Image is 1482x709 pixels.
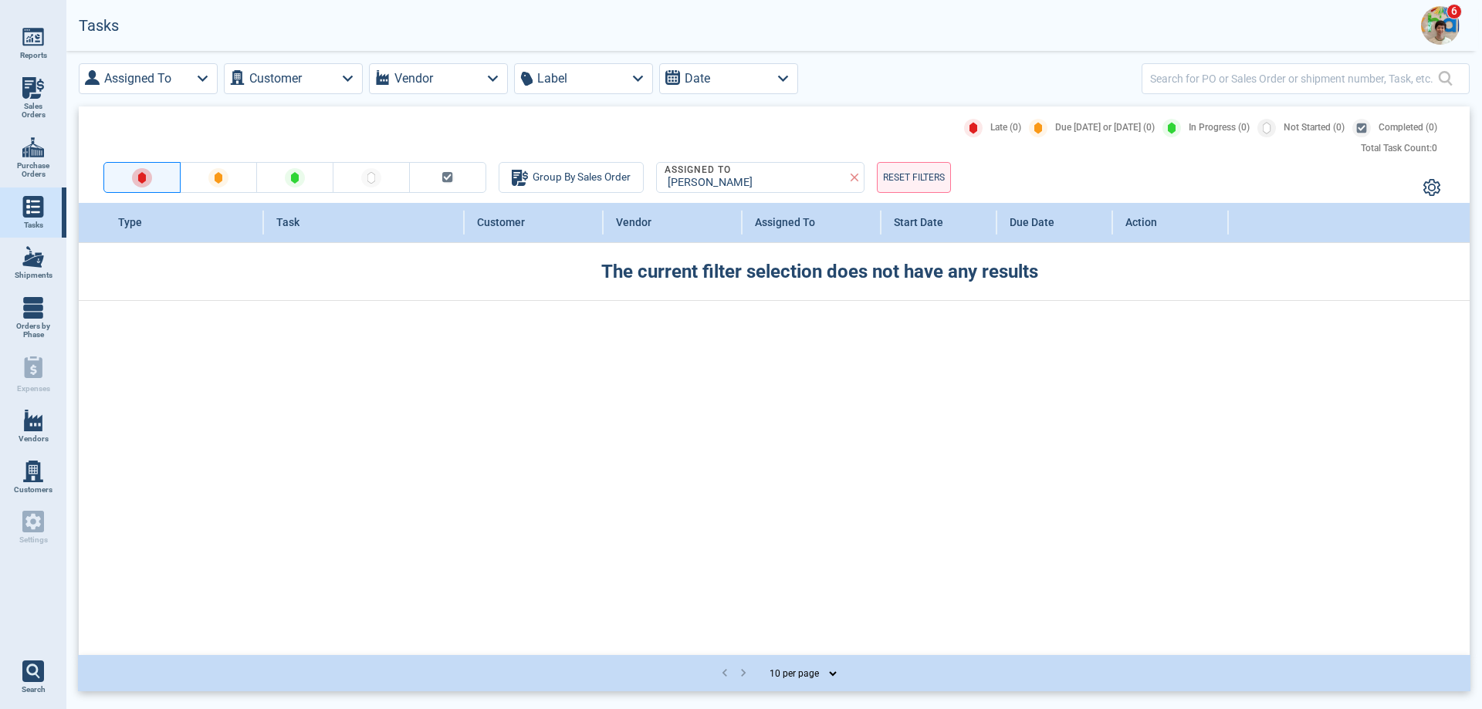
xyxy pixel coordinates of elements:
[22,685,46,694] span: Search
[249,68,302,89] label: Customer
[616,216,651,228] span: Vendor
[79,17,119,35] h2: Tasks
[369,63,508,94] button: Vendor
[12,322,54,339] span: Orders by Phase
[22,410,44,431] img: menu_icon
[79,63,218,94] button: Assigned To
[394,68,433,89] label: Vendor
[22,297,44,319] img: menu_icon
[1379,123,1437,133] span: Completed (0)
[276,216,299,228] span: Task
[1284,123,1345,133] span: Not Started (0)
[1189,123,1250,133] span: In Progress (0)
[1055,123,1155,133] span: Due [DATE] or [DATE] (0)
[224,63,363,94] button: Customer
[685,68,710,89] label: Date
[990,123,1021,133] span: Late (0)
[118,216,142,228] span: Type
[877,162,951,193] button: RESET FILTERS
[1361,143,1437,154] div: Total Task Count: 0
[12,102,54,120] span: Sales Orders
[514,63,653,94] button: Label
[12,161,54,179] span: Purchase Orders
[22,137,44,158] img: menu_icon
[1446,4,1462,19] span: 6
[24,221,43,230] span: Tasks
[663,177,851,190] div: [PERSON_NAME]
[477,216,525,228] span: Customer
[19,434,49,444] span: Vendors
[22,246,44,268] img: menu_icon
[499,162,644,193] button: Group By Sales Order
[1421,6,1460,45] img: Avatar
[104,68,171,89] label: Assigned To
[14,485,52,495] span: Customers
[1010,216,1054,228] span: Due Date
[1150,67,1438,89] input: Search for PO or Sales Order or shipment number, Task, etc.
[537,68,567,89] label: Label
[663,165,733,176] legend: Assigned To
[512,168,631,187] div: Group By Sales Order
[716,663,753,684] nav: pagination navigation
[22,461,44,482] img: menu_icon
[22,77,44,99] img: menu_icon
[22,26,44,48] img: menu_icon
[15,271,52,280] span: Shipments
[894,216,943,228] span: Start Date
[755,216,815,228] span: Assigned To
[22,196,44,218] img: menu_icon
[20,51,47,60] span: Reports
[1125,216,1157,228] span: Action
[659,63,798,94] button: Date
